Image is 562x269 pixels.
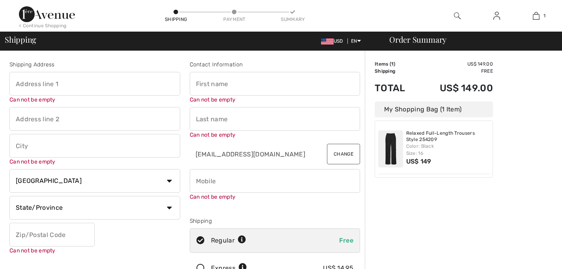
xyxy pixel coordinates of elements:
input: E-mail [190,142,317,166]
input: Address line 2 [9,107,180,131]
div: Can not be empty [9,96,180,104]
a: Relaxed Full-Length Trousers Style 254209 [406,130,490,143]
div: Can not be empty [190,131,360,139]
div: Can not be empty [190,193,360,201]
span: Shipping [5,36,36,43]
td: Shipping [375,68,418,75]
input: Zip/Postal Code [9,223,95,246]
div: Can not be empty [190,96,360,104]
span: US$ 149 [406,158,431,165]
div: Regular [211,236,246,245]
div: < Continue Shopping [19,22,67,29]
div: Shipping [190,217,360,225]
input: Last name [190,107,360,131]
img: Relaxed Full-Length Trousers Style 254209 [378,130,403,167]
img: search the website [454,11,461,21]
div: Order Summary [380,36,557,43]
div: Can not be empty [9,158,180,166]
button: Change [327,144,360,164]
div: Summary [281,16,304,23]
input: Address line 1 [9,72,180,96]
div: My Shopping Bag (1 Item) [375,102,493,117]
div: Contact Information [190,60,360,69]
iframe: Find more information here [414,43,562,269]
span: USD [321,38,346,44]
div: Payment [222,16,246,23]
img: My Info [493,11,500,21]
img: My Bag [533,11,540,21]
input: Mobile [190,169,360,193]
span: Free [339,237,353,244]
input: City [9,134,180,158]
div: Shipping Address [9,60,180,69]
div: Shipping [164,16,188,23]
div: Can not be empty [9,246,95,255]
img: US Dollar [321,38,334,45]
span: EN [351,38,361,44]
a: 1 [517,11,555,21]
a: Sign In [487,11,506,21]
span: 1 [391,61,394,67]
td: Items ( ) [375,60,418,68]
td: Total [375,75,418,102]
div: Color: Black Size: 16 [406,143,490,157]
span: 1 [543,12,545,19]
img: 1ère Avenue [19,6,75,22]
input: First name [190,72,360,96]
